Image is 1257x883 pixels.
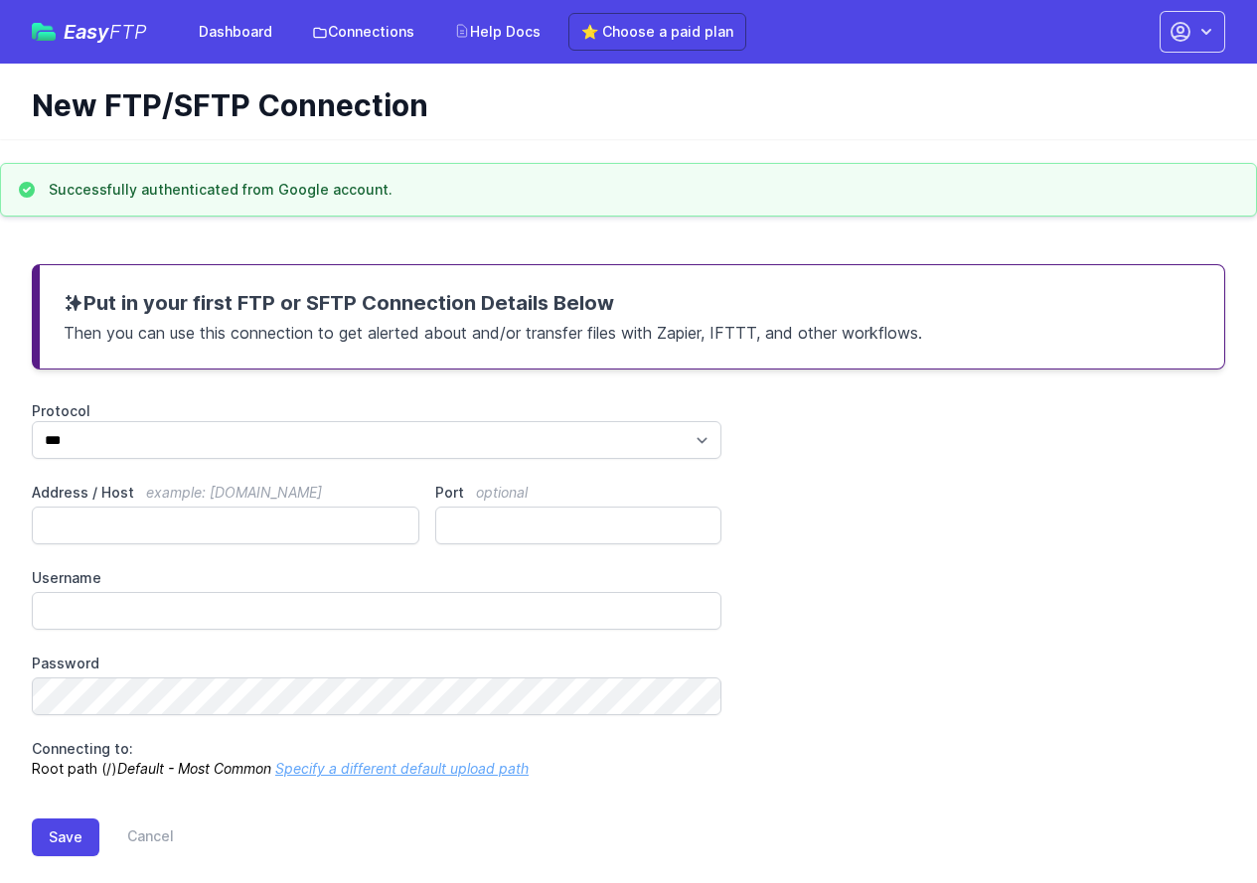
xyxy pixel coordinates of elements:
[49,180,393,200] h3: Successfully authenticated from Google account.
[442,14,552,50] a: Help Docs
[300,14,426,50] a: Connections
[32,740,133,757] span: Connecting to:
[64,289,1200,317] h3: Put in your first FTP or SFTP Connection Details Below
[32,87,1209,123] h1: New FTP/SFTP Connection
[32,23,56,41] img: easyftp_logo.png
[117,760,271,777] i: Default - Most Common
[32,568,721,588] label: Username
[109,20,147,44] span: FTP
[187,14,284,50] a: Dashboard
[32,483,419,503] label: Address / Host
[435,483,721,503] label: Port
[146,484,322,501] span: example: [DOMAIN_NAME]
[99,818,174,856] a: Cancel
[64,317,1200,345] p: Then you can use this connection to get alerted about and/or transfer files with Zapier, IFTTT, a...
[32,22,147,42] a: EasyFTP
[32,739,721,779] p: Root path (/)
[64,22,147,42] span: Easy
[32,401,721,421] label: Protocol
[568,13,746,51] a: ⭐ Choose a paid plan
[476,484,528,501] span: optional
[275,760,529,777] a: Specify a different default upload path
[32,654,721,673] label: Password
[32,818,99,856] button: Save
